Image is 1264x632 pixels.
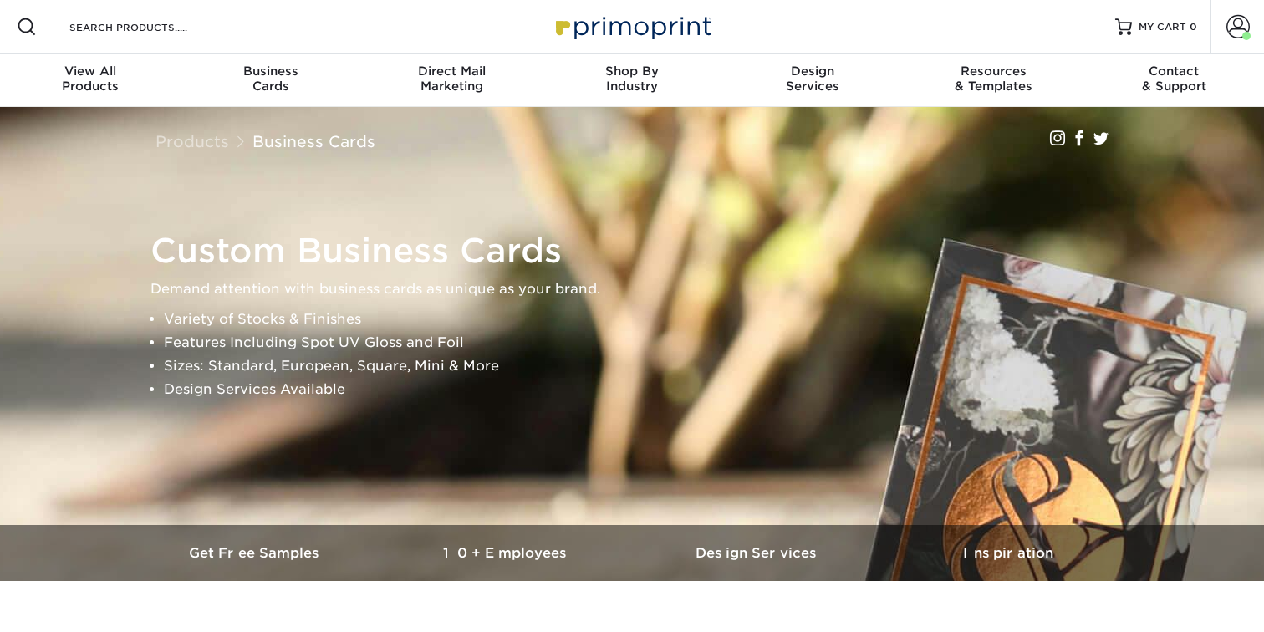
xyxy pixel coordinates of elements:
[130,525,381,581] a: Get Free Samples
[150,231,1129,271] h1: Custom Business Cards
[164,331,1129,354] li: Features Including Spot UV Gloss and Foil
[542,64,722,79] span: Shop By
[722,54,903,107] a: DesignServices
[164,354,1129,378] li: Sizes: Standard, European, Square, Mini & More
[548,8,716,44] img: Primoprint
[181,64,361,79] span: Business
[381,525,632,581] a: 10+ Employees
[164,308,1129,331] li: Variety of Stocks & Finishes
[903,64,1083,79] span: Resources
[181,54,361,107] a: BusinessCards
[903,64,1083,94] div: & Templates
[1083,64,1264,79] span: Contact
[1083,54,1264,107] a: Contact& Support
[68,17,231,37] input: SEARCH PRODUCTS.....
[883,525,1134,581] a: Inspiration
[632,525,883,581] a: Design Services
[381,545,632,561] h3: 10+ Employees
[542,54,722,107] a: Shop ByIndustry
[361,64,542,79] span: Direct Mail
[722,64,903,94] div: Services
[164,378,1129,401] li: Design Services Available
[181,64,361,94] div: Cards
[632,545,883,561] h3: Design Services
[361,54,542,107] a: Direct MailMarketing
[1139,20,1186,34] span: MY CART
[903,54,1083,107] a: Resources& Templates
[883,545,1134,561] h3: Inspiration
[1083,64,1264,94] div: & Support
[150,278,1129,301] p: Demand attention with business cards as unique as your brand.
[722,64,903,79] span: Design
[542,64,722,94] div: Industry
[1190,21,1197,33] span: 0
[252,132,375,150] a: Business Cards
[155,132,229,150] a: Products
[361,64,542,94] div: Marketing
[130,545,381,561] h3: Get Free Samples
